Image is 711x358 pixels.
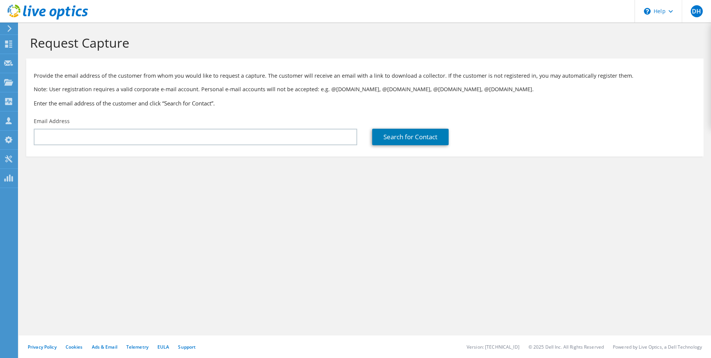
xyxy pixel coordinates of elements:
a: Search for Contact [372,129,449,145]
li: © 2025 Dell Inc. All Rights Reserved [528,344,604,350]
p: Provide the email address of the customer from whom you would like to request a capture. The cust... [34,72,696,80]
a: Cookies [66,344,83,350]
a: Support [178,344,196,350]
a: EULA [157,344,169,350]
label: Email Address [34,117,70,125]
a: Privacy Policy [28,344,57,350]
span: DH [691,5,703,17]
a: Ads & Email [92,344,117,350]
li: Version: [TECHNICAL_ID] [467,344,519,350]
a: Telemetry [126,344,148,350]
p: Note: User registration requires a valid corporate e-mail account. Personal e-mail accounts will ... [34,85,696,93]
li: Powered by Live Optics, a Dell Technology [613,344,702,350]
h3: Enter the email address of the customer and click “Search for Contact”. [34,99,696,107]
svg: \n [644,8,651,15]
h1: Request Capture [30,35,696,51]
